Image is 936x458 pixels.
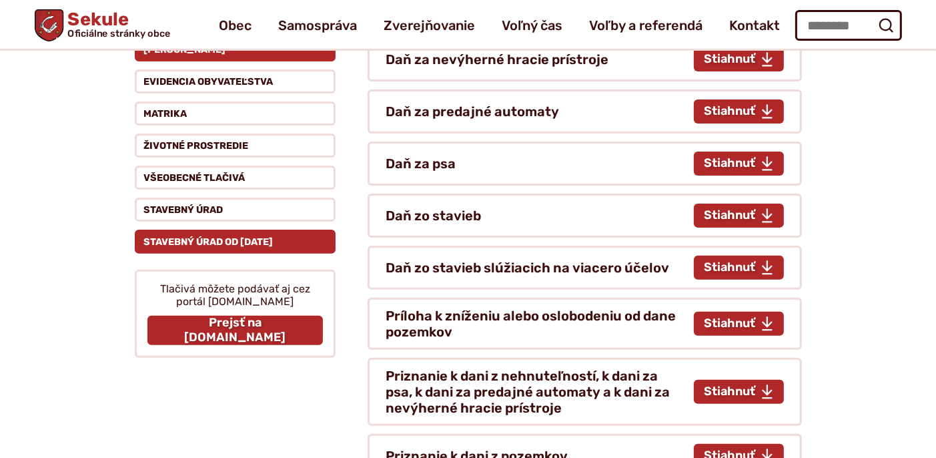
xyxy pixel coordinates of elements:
[135,69,336,93] button: Evidencia obyvateľstva
[386,51,683,67] h4: Daň za nevýherné hracie prístroje
[705,104,756,119] span: Stiahnuť
[135,134,336,158] button: Životné prostredie
[35,9,63,41] img: Prejsť na domovskú stránku
[147,282,323,308] p: Tlačivá môžete podávať aj cez portál [DOMAIN_NAME]
[219,7,252,44] a: Obec
[278,7,357,44] a: Samospráva
[705,208,756,223] span: Stiahnuť
[135,230,336,254] button: Stavebný úrad od [DATE]
[694,99,784,124] a: Stiahnuť
[589,7,703,44] a: Voľby a referendá
[386,308,683,340] h4: Príloha k zníženiu alebo oslobodeniu od dane pozemkov
[135,198,336,222] button: Stavebný úrad
[705,260,756,275] span: Stiahnuť
[729,7,780,44] a: Kontakt
[386,103,683,120] h4: Daň za predajné automaty
[705,385,756,399] span: Stiahnuť
[147,316,323,345] a: Prejsť na [DOMAIN_NAME]
[386,368,683,416] h4: Priznanie k dani z nehnuteľností, k dani za psa, k dani za predajné automaty a k dani za nevýhern...
[694,256,784,280] a: Stiahnuť
[67,29,170,38] span: Oficiálne stránky obce
[35,9,170,41] a: Logo Sekule, prejsť na domovskú stránku.
[705,52,756,67] span: Stiahnuť
[705,156,756,171] span: Stiahnuť
[694,380,784,404] a: Stiahnuť
[135,101,336,126] button: Matrika
[694,152,784,176] a: Stiahnuť
[63,11,170,39] span: Sekule
[694,204,784,228] a: Stiahnuť
[386,260,683,276] h4: Daň zo stavieb slúžiacich na viacero účelov
[694,47,784,71] a: Stiahnuť
[135,166,336,190] button: Všeobecné tlačivá
[384,7,475,44] a: Zverejňovanie
[386,156,683,172] h4: Daň za psa
[705,316,756,331] span: Stiahnuť
[386,208,683,224] h4: Daň zo stavieb
[694,312,784,336] a: Stiahnuť
[502,7,562,44] a: Voľný čas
